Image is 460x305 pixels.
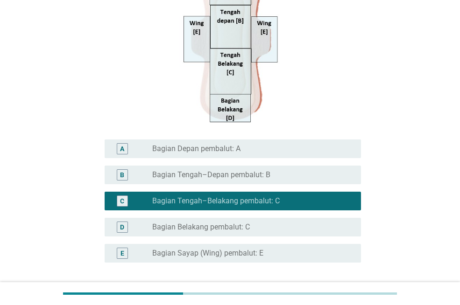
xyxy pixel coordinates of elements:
[152,170,270,180] label: Bagian Tengah–Depan pembalut: B
[120,144,124,154] div: A
[152,144,241,153] label: Bagian Depan pembalut: A
[120,222,124,232] div: D
[120,249,124,258] div: E
[152,249,263,258] label: Bagian Sayap (Wing) pembalut: E
[152,222,250,232] label: Bagian Belakang pembalut: C
[120,170,124,180] div: B
[152,196,280,206] label: Bagian Tengah–Belakang pembalut: C
[120,196,124,206] div: C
